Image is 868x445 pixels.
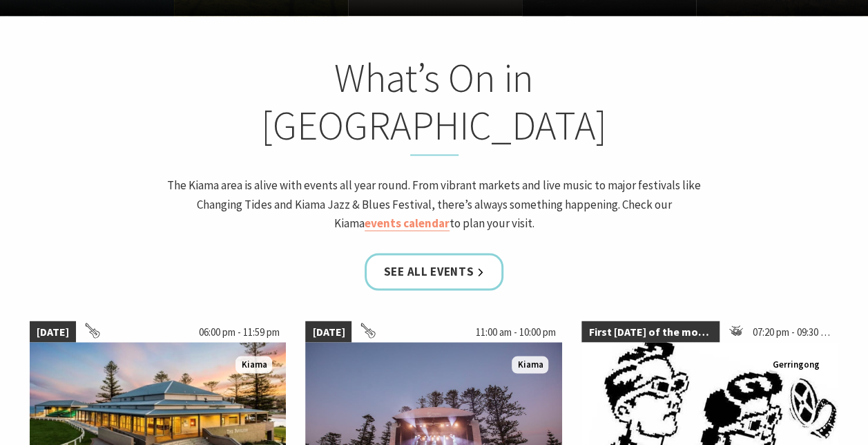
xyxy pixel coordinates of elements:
[512,356,548,373] span: Kiama
[468,321,562,343] span: 11:00 am - 10:00 pm
[365,215,450,231] a: events calendar
[365,253,504,290] a: See all Events
[305,321,351,343] span: [DATE]
[164,54,705,155] h2: What’s On in [GEOGRAPHIC_DATA]
[766,356,824,373] span: Gerringong
[30,321,76,343] span: [DATE]
[581,321,720,343] span: First [DATE] of the month
[191,321,286,343] span: 06:00 pm - 11:59 pm
[164,176,705,233] p: The Kiama area is alive with events all year round. From vibrant markets and live music to major ...
[235,356,272,373] span: Kiama
[746,321,839,343] span: 07:20 pm - 09:30 pm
